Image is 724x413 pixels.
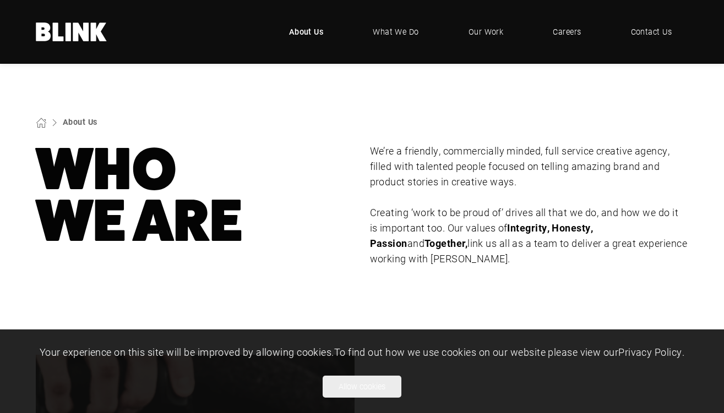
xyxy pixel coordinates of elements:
[323,376,401,398] button: Allow cookies
[373,26,419,38] span: What We Do
[618,345,682,359] a: Privacy Policy
[614,15,689,48] a: Contact Us
[469,26,504,38] span: Our Work
[424,236,467,250] strong: Together,
[452,15,520,48] a: Our Work
[63,117,97,127] a: About Us
[273,15,340,48] a: About Us
[36,23,107,41] a: Home
[370,221,594,250] strong: Integrity, Honesty, Passion
[553,26,581,38] span: Careers
[631,26,672,38] span: Contact Us
[356,15,436,48] a: What We Do
[370,144,689,190] p: We’re a friendly, commercially minded, full service creative agency, filled with talented people ...
[40,345,684,359] span: Your experience on this site will be improved by allowing cookies. To find out how we use cookies...
[370,205,689,267] p: Creating ‘work to be proud of’ drives all that we do, and how we do it is important too. Our valu...
[36,144,355,247] h1: Who We Are
[536,15,597,48] a: Careers
[289,26,324,38] span: About Us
